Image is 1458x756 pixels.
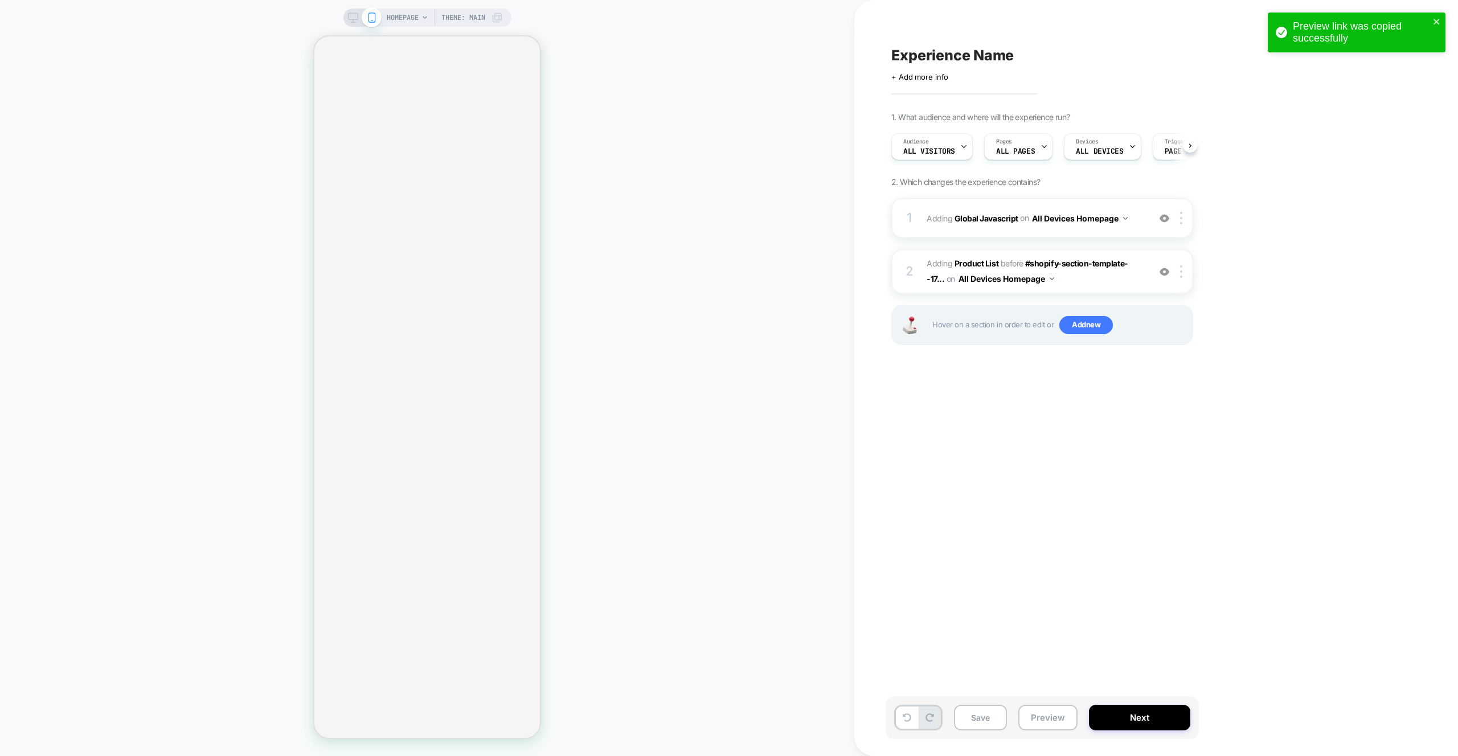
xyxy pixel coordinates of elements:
span: + Add more info [891,72,948,81]
span: on [1020,211,1029,225]
button: Next [1089,705,1190,730]
span: BEFORE [1001,258,1023,268]
span: Add new [1059,316,1113,334]
button: Preview [1018,705,1078,730]
span: Devices [1076,138,1098,146]
span: on [947,272,955,286]
span: Audience [903,138,929,146]
button: All Devices Homepage [1032,210,1128,227]
img: crossed eye [1160,213,1169,223]
button: close [1433,17,1441,28]
span: #shopify-section-template--17... [927,258,1128,283]
b: Global Javascript [955,213,1018,223]
b: Product List [955,258,998,268]
span: HOMEPAGE [387,9,419,27]
span: Adding [927,258,998,268]
span: Trigger [1165,138,1187,146]
div: Preview link was copied successfully [1293,20,1430,44]
span: Hover on a section in order to edit or [932,316,1186,334]
img: crossed eye [1160,267,1169,277]
div: 1 [904,207,915,229]
span: 1. What audience and where will the experience run? [891,112,1070,122]
img: down arrow [1123,217,1128,220]
span: ALL DEVICES [1076,147,1123,155]
img: down arrow [1050,277,1054,280]
div: 2 [904,260,915,283]
span: Pages [996,138,1012,146]
span: 2. Which changes the experience contains? [891,177,1040,187]
img: close [1180,265,1182,278]
span: Experience Name [891,47,1014,64]
span: Adding [927,210,1144,227]
span: Theme: MAIN [441,9,485,27]
span: ALL PAGES [996,147,1035,155]
button: Save [954,705,1007,730]
img: close [1180,212,1182,224]
img: Joystick [898,317,921,334]
span: All Visitors [903,147,955,155]
button: All Devices Homepage [959,270,1054,287]
span: Page Load [1165,147,1203,155]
